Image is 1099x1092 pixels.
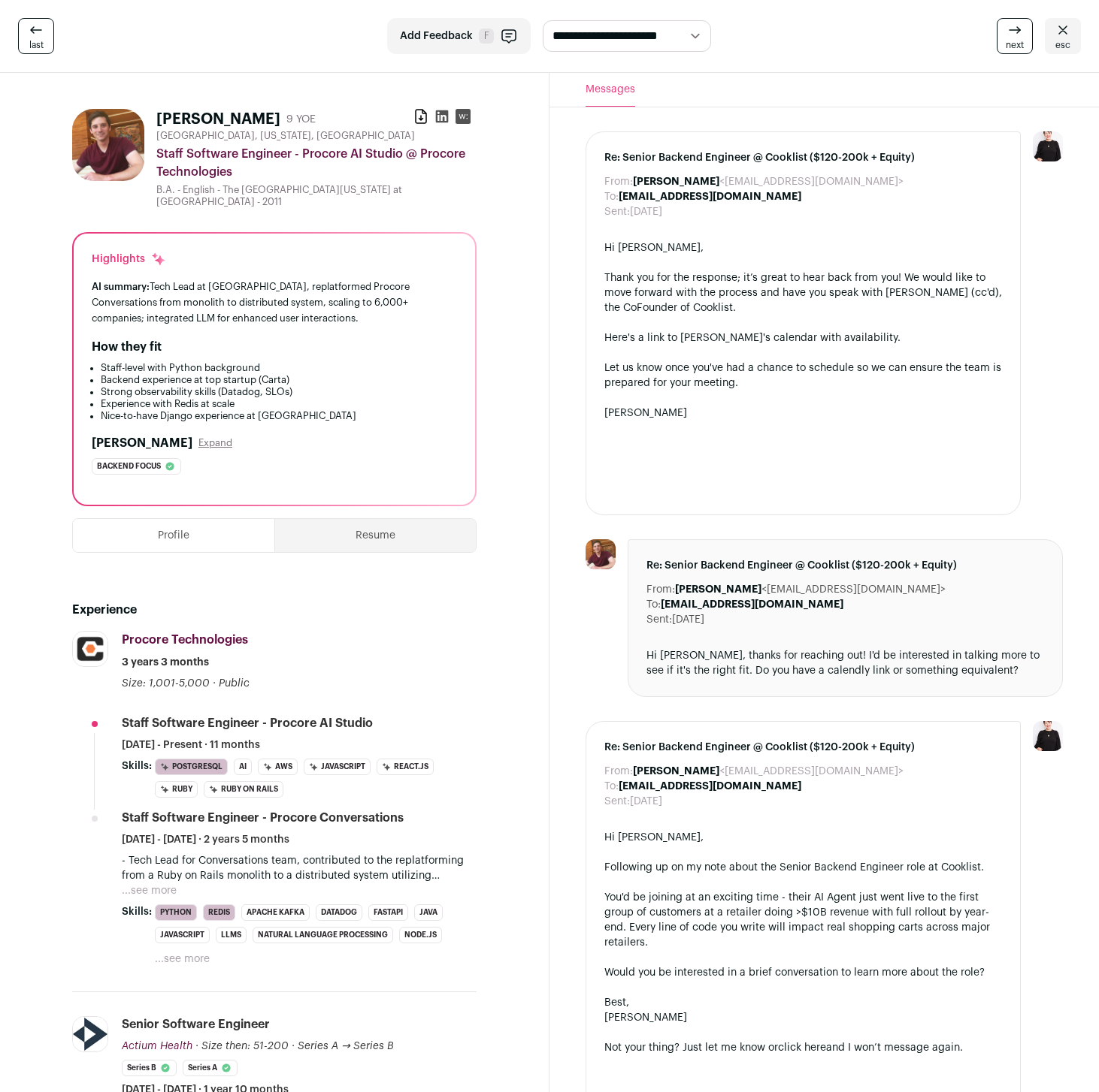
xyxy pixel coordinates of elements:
li: Nice-to-have Django experience at [GEOGRAPHIC_DATA] [101,410,457,422]
li: Series A [183,1060,238,1076]
div: Highlights [92,252,166,267]
span: · [292,1039,295,1054]
button: Messages [586,73,635,107]
span: Re: Senior Backend Engineer @ Cooklist ($120-200k + Equity) [646,558,1044,573]
li: JavaScript [304,759,371,775]
span: 3 years 3 months [122,655,209,670]
li: Java [414,904,443,921]
dd: <[EMAIL_ADDRESS][DOMAIN_NAME]> [633,764,904,779]
div: Staff Software Engineer - Procore Conversations [122,810,404,826]
span: last [29,39,44,51]
li: Apache Kafka [241,904,310,921]
b: [PERSON_NAME] [633,176,719,187]
button: Add Feedback F [387,18,531,54]
li: Natural Language Processing [253,927,393,943]
span: [DATE] - Present · 11 months [122,738,260,753]
button: Expand [198,437,232,449]
a: last [18,18,54,54]
li: Experience with Redis at scale [101,398,457,410]
span: esc [1055,39,1070,51]
button: Resume [275,519,476,552]
dd: [DATE] [630,794,662,809]
span: F [479,29,494,44]
dd: [DATE] [630,204,662,219]
h1: [PERSON_NAME] [156,109,280,130]
button: ...see more [122,883,177,898]
div: Let us know once you've had a chance to schedule so we can ensure the team is prepared for your m... [604,360,1002,391]
img: 1ca8be2b6135c827f962e64edb1b4fa9f3910413cd47af1fbad20e36b83d1819 [72,109,144,181]
button: Profile [73,519,274,552]
li: JavaScript [155,927,210,943]
li: Staff-level with Python background [101,362,457,374]
div: 9 YOE [286,112,316,127]
h2: Experience [72,601,477,619]
span: Series A → Series B [298,1041,394,1051]
span: next [1006,39,1024,51]
span: · [213,676,216,691]
div: Staff Software Engineer - Procore AI Studio @ Procore Technologies [156,145,477,181]
div: Hi [PERSON_NAME], thanks for reaching out! I'd be interested in talking more to see if it's the r... [646,648,1044,678]
div: Best, [604,995,1002,1010]
li: AI [234,759,252,775]
a: esc [1045,18,1081,54]
span: Actium Health [122,1041,192,1051]
li: PostgreSQL [155,759,228,775]
span: Procore Technologies [122,634,248,646]
li: Ruby on Rails [204,781,283,798]
dd: <[EMAIL_ADDRESS][DOMAIN_NAME]> [633,174,904,189]
span: Backend focus [97,459,161,474]
span: [DATE] - [DATE] · 2 years 5 months [122,832,289,847]
b: [PERSON_NAME] [633,766,719,777]
li: Backend experience at top startup (Carta) [101,374,457,386]
b: [EMAIL_ADDRESS][DOMAIN_NAME] [661,599,843,610]
dt: From: [604,764,633,779]
span: AI summary: [92,282,150,291]
h2: [PERSON_NAME] [92,434,192,452]
span: Public [219,678,250,689]
span: Skills: [122,759,152,774]
a: click here [778,1042,826,1053]
div: [PERSON_NAME] [604,1010,1002,1025]
img: 9240684-medium_jpg [1033,131,1063,161]
li: AWS [258,759,298,775]
div: [PERSON_NAME] [604,406,1002,421]
li: Python [155,904,197,921]
p: - Tech Lead for Conversations team, contributed to the replatforming from a Ruby on Rails monolit... [122,853,477,883]
div: B.A. - English - The [GEOGRAPHIC_DATA][US_STATE] at [GEOGRAPHIC_DATA] - 2011 [156,184,477,208]
dt: Sent: [646,612,672,627]
b: [EMAIL_ADDRESS][DOMAIN_NAME] [619,192,801,202]
div: Tech Lead at [GEOGRAPHIC_DATA], replatformed Procore Conversations from monolith to distributed s... [92,279,457,326]
dd: [DATE] [672,612,704,627]
div: Would you be interested in a brief conversation to learn more about the role? [604,965,1002,980]
b: [EMAIL_ADDRESS][DOMAIN_NAME] [619,781,801,792]
div: You'd be joining at an exciting time - their AI Agent just went live to the first group of custom... [604,890,1002,950]
div: Thank you for the response; it’s great to hear back from you! We would like to move forward with ... [604,270,1002,315]
li: LLMs [216,927,247,943]
dt: Sent: [604,794,630,809]
li: Ruby [155,781,198,798]
span: · Size then: 51-200 [195,1041,289,1051]
h2: How they fit [92,338,162,356]
span: [GEOGRAPHIC_DATA], [US_STATE], [GEOGRAPHIC_DATA] [156,130,415,142]
div: Staff Software Engineer - Procore AI Studio [122,715,373,732]
dt: From: [646,582,675,597]
div: Hi [PERSON_NAME], [604,830,1002,845]
dt: To: [604,189,619,204]
span: Re: Senior Backend Engineer @ Cooklist ($120-200k + Equity) [604,150,1002,165]
li: Series B [122,1060,177,1076]
li: Strong observability skills (Datadog, SLOs) [101,386,457,398]
a: Here's a link to [PERSON_NAME]'s calendar with availability. [604,333,901,343]
dt: To: [604,779,619,794]
span: Skills: [122,904,152,919]
div: Hi [PERSON_NAME], [604,240,1002,255]
span: Re: Senior Backend Engineer @ Cooklist ($120-200k + Equity) [604,740,1002,755]
div: Senior Software Engineer [122,1016,270,1033]
span: Size: 1,001-5,000 [122,678,210,689]
img: 422d72e546bd08eca3188b2095fa866cc7b1d2c73dec5300f4d795dc2de78c1d.jpg [73,632,107,666]
dd: <[EMAIL_ADDRESS][DOMAIN_NAME]> [675,582,946,597]
img: 9240684-medium_jpg [1033,721,1063,751]
dt: To: [646,597,661,612]
li: React.js [377,759,434,775]
b: [PERSON_NAME] [675,584,761,595]
li: FastAPI [368,904,408,921]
